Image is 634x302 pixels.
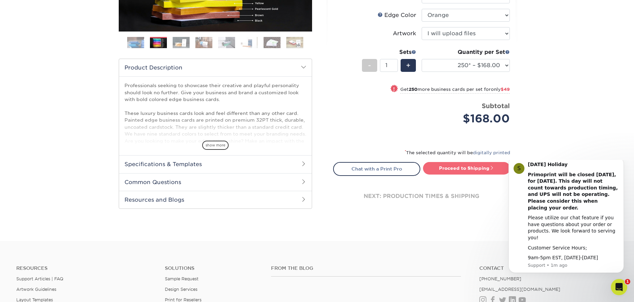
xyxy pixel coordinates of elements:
[165,276,198,281] a: Sample Request
[406,60,410,71] span: +
[30,85,120,92] div: Customer Service Hours;
[127,34,144,51] img: Business Cards 01
[30,55,120,81] div: Please utilize our chat feature if you have questions about your order or products. We look forwa...
[393,85,395,93] span: !
[271,265,461,271] h4: From the Blog
[264,37,281,48] img: Business Cards 07
[479,265,618,271] a: Contact
[30,1,120,101] div: Message content
[15,3,26,14] div: Profile image for Support
[368,60,371,71] span: -
[16,276,63,281] a: Support Articles | FAQ
[30,102,120,108] p: Message from Support, sent 1m ago
[241,37,258,48] img: Business Cards 06
[30,12,119,51] b: Primoprint will be closed [DATE], for [DATE]. This day will not count towards production timing, ...
[501,87,510,92] span: $49
[119,191,312,208] h2: Resources and Blogs
[333,162,420,176] a: Chat with a Print Pro
[119,173,312,191] h2: Common Questions
[427,110,510,127] div: $168.00
[286,37,303,48] img: Business Cards 08
[625,279,630,284] span: 1
[400,87,510,94] small: Get more business cards per set for
[195,37,212,48] img: Business Cards 04
[422,48,510,56] div: Quantity per Set
[202,141,229,150] span: show more
[479,287,560,292] a: [EMAIL_ADDRESS][DOMAIN_NAME]
[378,11,416,19] div: Edge Color
[333,176,510,217] div: next: production times & shipping
[119,59,312,76] h2: Product Description
[479,276,521,281] a: [PHONE_NUMBER]
[473,150,510,155] a: digitally printed
[30,2,69,7] b: [DATE] Holiday
[16,265,155,271] h4: Resources
[2,281,58,300] iframe: Google Customer Reviews
[30,95,120,101] div: 9am-5pm EST, [DATE]-[DATE]
[218,37,235,48] img: Business Cards 05
[409,87,418,92] strong: 250
[611,279,627,295] iframe: Intercom live chat
[119,155,312,173] h2: Specifications & Templates
[165,265,261,271] h4: Solutions
[173,37,190,48] img: Business Cards 03
[491,87,510,92] span: only
[362,48,416,56] div: Sets
[150,38,167,48] img: Business Cards 02
[423,162,510,174] a: Proceed to Shipping
[393,29,416,38] div: Artwork
[498,160,634,284] iframe: Intercom notifications message
[124,82,306,213] p: Professionals seeking to showcase their creative and playful personality should look no further. ...
[405,150,510,155] small: The selected quantity will be
[165,287,197,292] a: Design Services
[482,102,510,109] strong: Subtotal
